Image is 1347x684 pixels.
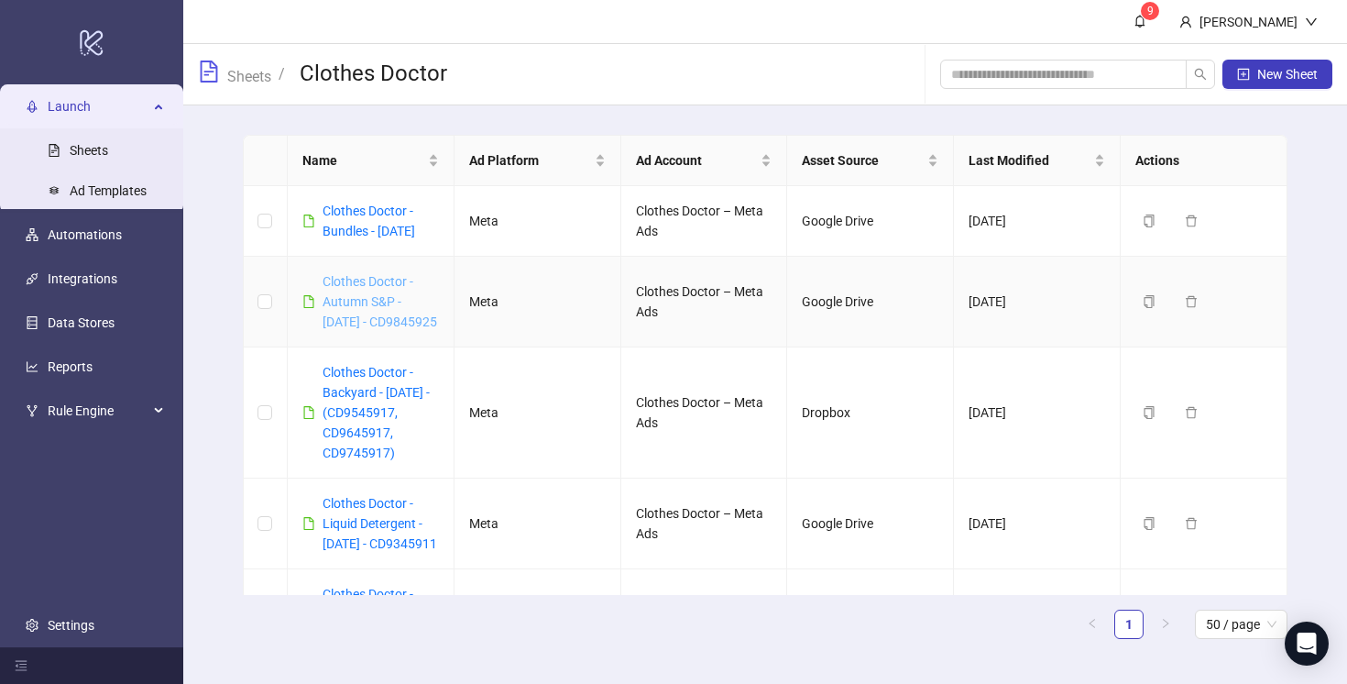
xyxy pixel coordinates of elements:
[1121,136,1287,186] th: Actions
[26,100,38,113] span: rocket
[454,479,621,569] td: Meta
[1185,295,1198,308] span: delete
[1143,517,1155,530] span: copy
[48,271,117,286] a: Integrations
[787,348,954,479] td: Dropbox
[1087,618,1098,629] span: left
[302,517,315,530] span: file
[1078,610,1107,639] button: left
[48,359,93,374] a: Reports
[1257,67,1318,82] span: New Sheet
[48,392,148,429] span: Rule Engine
[1185,517,1198,530] span: delete
[621,569,788,660] td: Clothes Doctor – Meta Ads
[954,186,1121,257] td: [DATE]
[454,348,621,479] td: Meta
[1114,610,1144,639] li: 1
[787,257,954,348] td: Google Drive
[454,186,621,257] td: Meta
[954,348,1121,479] td: [DATE]
[48,227,122,242] a: Automations
[1160,618,1171,629] span: right
[300,60,447,89] h3: Clothes Doctor
[787,136,954,186] th: Asset Source
[1285,622,1329,666] div: Open Intercom Messenger
[302,150,424,171] span: Name
[1143,406,1155,419] span: copy
[1133,15,1146,28] span: bell
[302,295,315,308] span: file
[323,274,437,329] a: Clothes Doctor -Autumn S&P - [DATE] - CD9845925
[48,88,148,125] span: Launch
[1143,215,1155,227] span: copy
[954,136,1121,186] th: Last Modified
[198,61,220,83] span: file-text
[1305,16,1318,28] span: down
[15,659,27,672] span: menu-fold
[454,569,621,660] td: Meta
[787,186,954,257] td: Google Drive
[70,143,108,158] a: Sheets
[621,186,788,257] td: Clothes Doctor – Meta Ads
[1194,68,1207,81] span: search
[279,60,285,89] li: /
[26,404,38,417] span: fork
[323,587,437,642] a: Clothes Doctor - Liquid Detergent - [DATE] - CD9045908
[48,618,94,633] a: Settings
[1195,610,1287,639] div: Page Size
[454,136,621,186] th: Ad Platform
[323,365,430,460] a: Clothes Doctor - Backyard - [DATE] - (CD9545917, CD9645917, CD9745917)
[1179,16,1192,28] span: user
[1237,68,1250,81] span: plus-square
[1206,611,1276,638] span: 50 / page
[1192,12,1305,32] div: [PERSON_NAME]
[1185,406,1198,419] span: delete
[288,136,454,186] th: Name
[1115,611,1143,638] a: 1
[1222,60,1332,89] button: New Sheet
[454,257,621,348] td: Meta
[1185,215,1198,227] span: delete
[1151,610,1180,639] button: right
[954,479,1121,569] td: [DATE]
[621,257,788,348] td: Clothes Doctor – Meta Ads
[1078,610,1107,639] li: Previous Page
[1141,2,1159,20] sup: 9
[969,150,1090,171] span: Last Modified
[621,479,788,569] td: Clothes Doctor – Meta Ads
[1147,5,1154,17] span: 9
[954,257,1121,348] td: [DATE]
[636,150,758,171] span: Ad Account
[302,215,315,227] span: file
[469,150,591,171] span: Ad Platform
[787,569,954,660] td: Google Drive
[323,496,437,551] a: Clothes Doctor - Liquid Detergent - [DATE] - CD9345911
[70,183,147,198] a: Ad Templates
[621,348,788,479] td: Clothes Doctor – Meta Ads
[1143,295,1155,308] span: copy
[48,315,115,330] a: Data Stores
[224,65,275,85] a: Sheets
[802,150,924,171] span: Asset Source
[787,479,954,569] td: Google Drive
[302,406,315,419] span: file
[323,204,415,238] a: Clothes Doctor - Bundles - [DATE]
[621,136,788,186] th: Ad Account
[1151,610,1180,639] li: Next Page
[954,569,1121,660] td: [DATE]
